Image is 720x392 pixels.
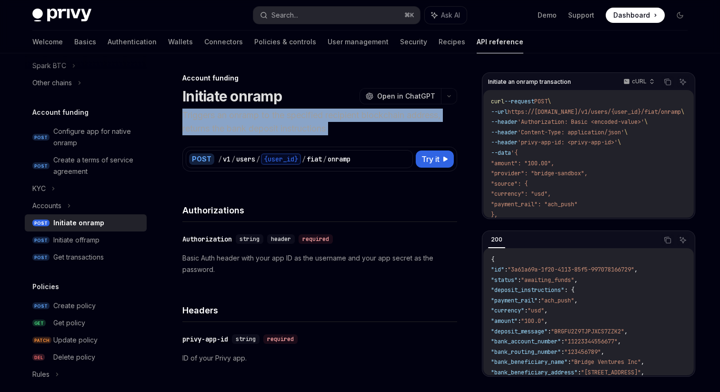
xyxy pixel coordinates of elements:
[253,7,420,24] button: Search...⌘K
[328,154,350,164] div: onramp
[491,129,518,136] span: --header
[32,354,45,361] span: DEL
[613,10,650,20] span: Dashboard
[488,78,571,86] span: Initiate an onramp transaction
[521,276,574,284] span: "awaiting_funds"
[508,266,634,273] span: "3a61a69a-1f20-4113-85f5-997078166729"
[236,154,255,164] div: users
[491,276,518,284] span: "status"
[263,334,298,344] div: required
[182,73,457,83] div: Account funding
[601,348,604,356] span: ,
[182,352,457,364] p: ID of your Privy app.
[53,300,96,312] div: Create policy
[32,200,61,211] div: Accounts
[491,190,551,198] span: "currency": "usd",
[491,139,518,146] span: --header
[504,266,508,273] span: :
[681,108,684,116] span: \
[25,349,147,366] a: DELDelete policy
[32,237,50,244] span: POST
[439,30,465,53] a: Recipes
[328,30,389,53] a: User management
[53,217,104,229] div: Initiate onramp
[307,154,322,164] div: fiat
[641,369,644,376] span: ,
[32,281,59,292] h5: Policies
[508,108,681,116] span: https://[DOMAIN_NAME]/v1/users/{user_id}/fiat/onramp
[661,76,674,88] button: Copy the contents from the code block
[231,154,235,164] div: /
[574,276,578,284] span: ,
[491,108,508,116] span: --url
[534,98,548,105] span: POST
[568,10,594,20] a: Support
[491,180,528,188] span: "source": {
[182,88,282,105] h1: Initiate onramp
[25,332,147,349] a: PATCHUpdate policy
[491,358,568,366] span: "bank_beneficiary_name"
[578,369,581,376] span: :
[677,234,689,246] button: Ask AI
[491,348,561,356] span: "bank_routing_number"
[491,149,511,157] span: --data
[32,134,50,141] span: POST
[32,302,50,310] span: POST
[108,30,157,53] a: Authentication
[568,358,571,366] span: :
[240,235,260,243] span: string
[561,348,564,356] span: :
[53,334,98,346] div: Update policy
[25,314,147,332] a: GETGet policy
[25,214,147,231] a: POSTInitiate onramp
[571,358,641,366] span: "Bridge Ventures Inc"
[518,139,618,146] span: 'privy-app-id: <privy-app-id>'
[528,307,544,314] span: "usd"
[53,126,141,149] div: Configure app for native onramp
[634,266,638,273] span: ,
[204,30,243,53] a: Connectors
[32,369,50,380] div: Rules
[574,297,578,304] span: ,
[32,320,46,327] span: GET
[491,369,578,376] span: "bank_beneficiary_address"
[271,235,291,243] span: header
[491,170,588,177] span: "provider": "bridge-sandbox",
[618,338,621,345] span: ,
[32,30,63,53] a: Welcome
[360,88,441,104] button: Open in ChatGPT
[236,335,256,343] span: string
[518,276,521,284] span: :
[504,98,534,105] span: --request
[32,107,89,118] h5: Account funding
[416,151,454,168] button: Try it
[518,317,521,325] span: :
[25,297,147,314] a: POSTCreate policy
[299,234,333,244] div: required
[541,297,574,304] span: "ach_push"
[32,337,51,344] span: PATCH
[518,129,624,136] span: 'Content-Type: application/json'
[189,153,214,165] div: POST
[53,154,141,177] div: Create a terms of service agreement
[32,254,50,261] span: POST
[551,328,624,335] span: "BRGFU2Z9TJPJXCS7ZZK2"
[25,123,147,151] a: POSTConfigure app for native onramp
[25,151,147,180] a: POSTCreate a terms of service agreement
[661,234,674,246] button: Copy the contents from the code block
[677,76,689,88] button: Ask AI
[25,249,147,266] a: POSTGet transactions
[53,352,95,363] div: Delete policy
[254,30,316,53] a: Policies & controls
[491,201,578,208] span: "payment_rail": "ach_push"
[421,153,440,165] span: Try it
[538,297,541,304] span: :
[491,266,504,273] span: "id"
[548,98,551,105] span: \
[521,317,544,325] span: "100.0"
[491,160,554,167] span: "amount": "100.00",
[377,91,435,101] span: Open in ChatGPT
[223,154,230,164] div: v1
[168,30,193,53] a: Wallets
[425,7,467,24] button: Ask AI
